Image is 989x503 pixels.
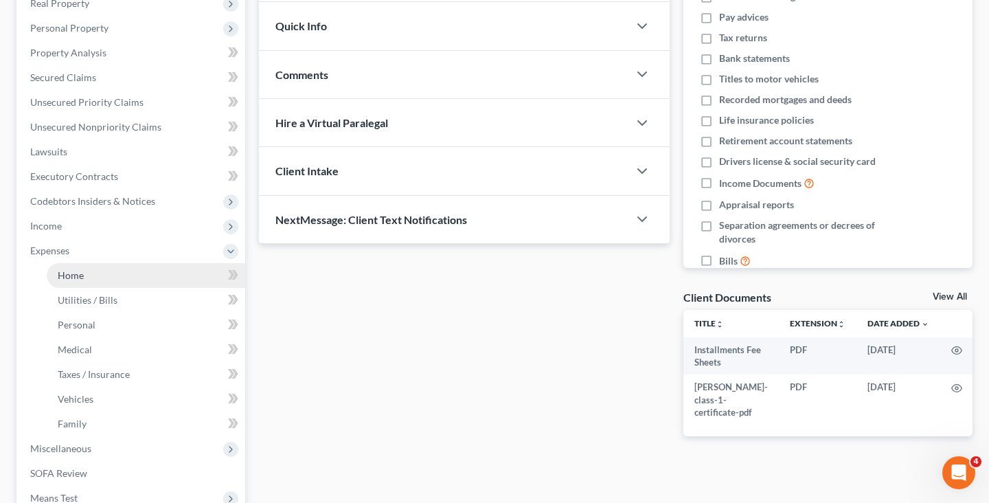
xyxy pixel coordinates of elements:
a: Secured Claims [19,65,245,90]
td: PDF [779,337,856,375]
td: PDF [779,375,856,425]
span: SOFA Review [30,467,87,479]
span: NextMessage: Client Text Notifications [275,213,467,226]
a: Vehicles [47,387,245,412]
span: Unsecured Nonpriority Claims [30,121,161,133]
span: Personal Property [30,22,109,34]
span: Lawsuits [30,146,67,157]
span: Retirement account statements [719,134,852,148]
td: Installments Fee Sheets [683,337,779,375]
span: Taxes / Insurance [58,368,130,380]
span: Titles to motor vehicles [719,72,819,86]
span: Vehicles [58,393,93,405]
span: Secured Claims [30,71,96,83]
td: [DATE] [856,375,940,425]
span: Pay advices [719,10,769,24]
iframe: Intercom live chat [942,456,975,489]
span: Bills [719,254,738,268]
span: Utilities / Bills [58,294,117,306]
td: [DATE] [856,337,940,375]
i: unfold_more [716,320,724,328]
span: Home [58,269,84,281]
span: Quick Info [275,19,327,32]
span: Drivers license & social security card [719,155,876,168]
a: Unsecured Nonpriority Claims [19,115,245,139]
a: Medical [47,337,245,362]
span: Tax returns [719,31,767,45]
a: View All [933,292,967,302]
span: 4 [970,456,981,467]
span: Income [30,220,62,232]
a: Executory Contracts [19,164,245,189]
a: Lawsuits [19,139,245,164]
a: Date Added expand_more [867,318,929,328]
span: Unsecured Priority Claims [30,96,144,108]
span: Income Documents [719,177,802,190]
a: Titleunfold_more [694,318,724,328]
span: Bank statements [719,52,790,65]
a: Taxes / Insurance [47,362,245,387]
span: Client Intake [275,164,339,177]
span: Life insurance policies [719,113,814,127]
span: Executory Contracts [30,170,118,182]
i: expand_more [921,320,929,328]
span: Recorded mortgages and deeds [719,93,852,107]
span: Hire a Virtual Paralegal [275,116,388,129]
a: Property Analysis [19,41,245,65]
a: Personal [47,313,245,337]
span: Appraisal reports [719,198,794,212]
span: Expenses [30,245,69,256]
a: Home [47,263,245,288]
td: [PERSON_NAME]-class-1-certificate-pdf [683,375,779,425]
div: Client Documents [683,290,771,304]
i: unfold_more [837,320,845,328]
a: Unsecured Priority Claims [19,90,245,115]
span: Personal [58,319,95,331]
span: Medical [58,344,92,355]
a: SOFA Review [19,461,245,486]
span: Separation agreements or decrees of divorces [719,219,889,246]
a: Family [47,412,245,436]
span: Property Analysis [30,47,106,58]
span: Comments [275,68,328,81]
span: Codebtors Insiders & Notices [30,195,155,207]
a: Extensionunfold_more [790,318,845,328]
span: Family [58,418,87,429]
span: Miscellaneous [30,443,91,454]
a: Utilities / Bills [47,288,245,313]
